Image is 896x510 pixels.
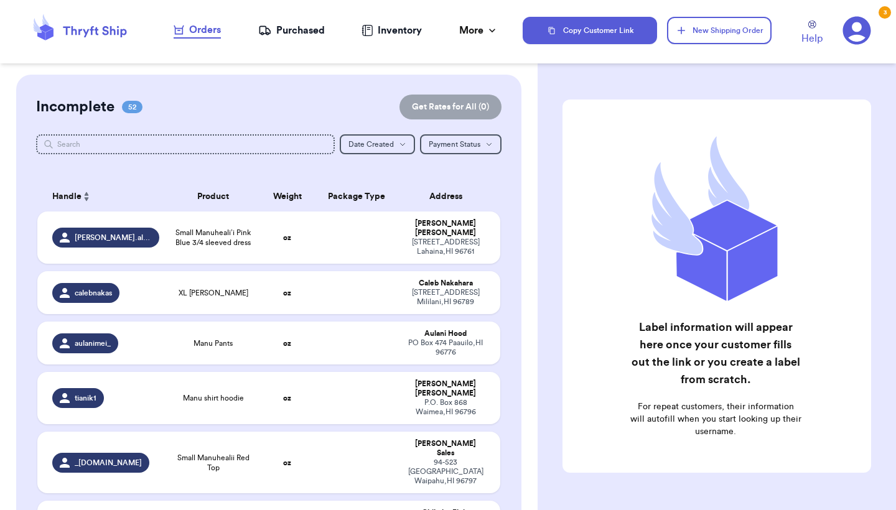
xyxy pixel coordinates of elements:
[362,23,422,38] a: Inventory
[75,393,96,403] span: tianik1
[406,338,485,357] div: PO Box 474 Paauilo , HI 96776
[183,393,244,403] span: Manu shirt hoodie
[399,95,502,119] button: Get Rates for All (0)
[167,182,259,211] th: Product
[406,439,485,458] div: [PERSON_NAME] Sales
[406,398,485,417] div: P.O. Box 868 Waimea , HI 96796
[75,288,112,298] span: calebnakas
[406,379,485,398] div: [PERSON_NAME] [PERSON_NAME]
[75,233,152,243] span: [PERSON_NAME].alcantaraa
[174,22,221,37] div: Orders
[75,458,142,468] span: _[DOMAIN_NAME]
[36,134,335,154] input: Search
[174,453,252,473] span: Small Manuhealii Red Top
[174,228,252,248] span: Small Manuheali’i Pink Blue 3/4 sleeved dress
[283,340,291,347] strong: oz
[630,318,801,388] h2: Label information will appear here once your customer fills out the link or you create a label fr...
[82,189,91,204] button: Sort ascending
[179,288,248,298] span: XL [PERSON_NAME]
[406,219,485,238] div: [PERSON_NAME] [PERSON_NAME]
[801,31,823,46] span: Help
[406,458,485,486] div: 94-523 [GEOGRAPHIC_DATA] Waipahu , HI 96797
[75,338,111,348] span: aulanimei_
[348,141,394,148] span: Date Created
[258,23,325,38] a: Purchased
[194,338,233,348] span: Manu Pants
[420,134,502,154] button: Payment Status
[842,16,871,45] a: 3
[429,141,480,148] span: Payment Status
[406,329,485,338] div: Aulani Hood
[36,97,114,117] h2: Incomplete
[174,22,221,39] a: Orders
[630,401,801,438] p: For repeat customers, their information will autofill when you start looking up their username.
[259,182,315,211] th: Weight
[523,17,657,44] button: Copy Customer Link
[667,17,772,44] button: New Shipping Order
[398,182,500,211] th: Address
[283,459,291,466] strong: oz
[879,6,891,19] div: 3
[406,238,485,256] div: [STREET_ADDRESS] Lahaina , HI 96761
[283,234,291,241] strong: oz
[283,289,291,297] strong: oz
[459,23,498,38] div: More
[315,182,398,211] th: Package Type
[340,134,415,154] button: Date Created
[122,101,142,113] span: 52
[52,190,82,203] span: Handle
[406,288,485,307] div: [STREET_ADDRESS] Mililani , HI 96789
[406,279,485,288] div: Caleb Nakahara
[801,21,823,46] a: Help
[283,394,291,402] strong: oz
